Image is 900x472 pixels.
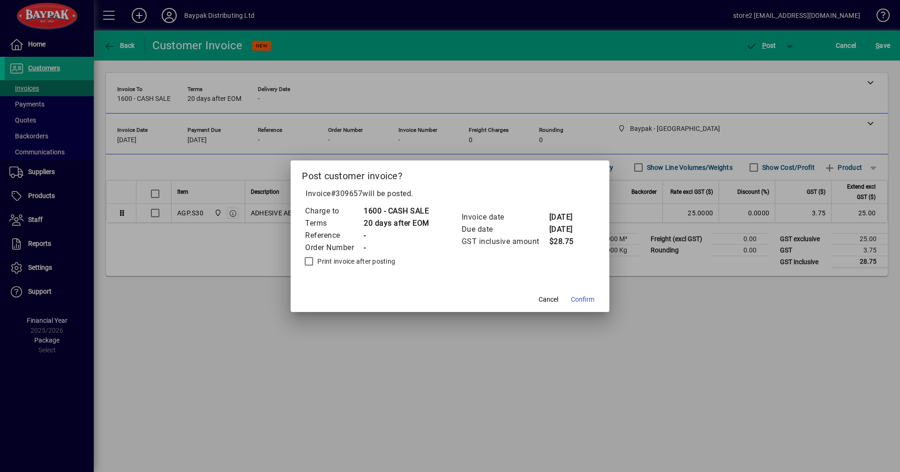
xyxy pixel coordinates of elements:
[305,242,363,254] td: Order Number
[363,205,429,217] td: 1600 - CASH SALE
[461,236,549,248] td: GST inclusive amount
[567,291,598,308] button: Confirm
[539,295,558,305] span: Cancel
[549,223,586,236] td: [DATE]
[461,223,549,236] td: Due date
[305,205,363,217] td: Charge to
[291,160,609,188] h2: Post customer invoice?
[549,211,586,223] td: [DATE]
[305,217,363,229] td: Terms
[571,295,594,305] span: Confirm
[549,236,586,248] td: $28.75
[533,291,563,308] button: Cancel
[461,211,549,223] td: Invoice date
[315,257,395,266] label: Print invoice after posting
[363,217,429,229] td: 20 days after EOM
[363,242,429,254] td: -
[305,229,363,242] td: Reference
[331,189,363,198] span: #309657
[363,229,429,242] td: -
[302,188,598,199] p: Invoice will be posted .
